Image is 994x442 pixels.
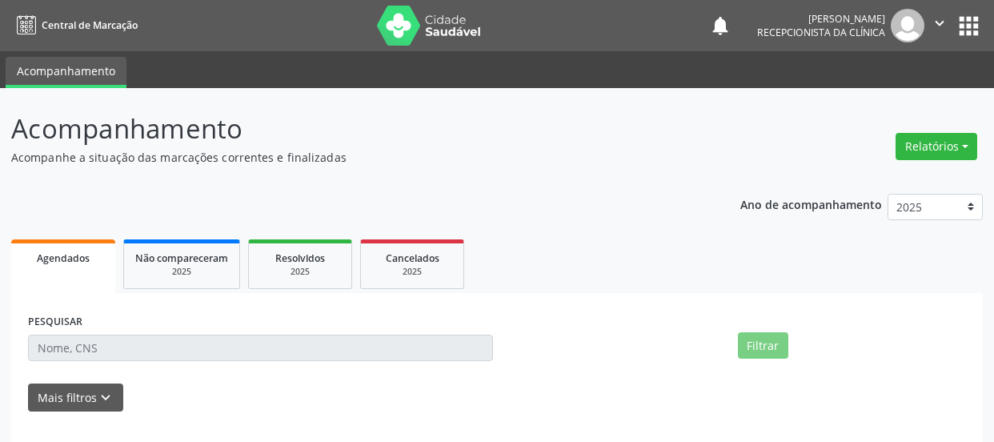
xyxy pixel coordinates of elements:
label: PESQUISAR [28,310,82,335]
span: Agendados [37,251,90,265]
a: Central de Marcação [11,12,138,38]
span: Resolvidos [275,251,325,265]
button: Mais filtroskeyboard_arrow_down [28,384,123,412]
i: keyboard_arrow_down [97,389,114,407]
span: Recepcionista da clínica [757,26,885,39]
div: 2025 [372,266,452,278]
span: Cancelados [386,251,439,265]
div: 2025 [260,266,340,278]
div: [PERSON_NAME] [757,12,885,26]
p: Acompanhamento [11,109,691,149]
button: apps [955,12,983,40]
div: 2025 [135,266,228,278]
button: Filtrar [738,332,788,360]
span: Não compareceram [135,251,228,265]
p: Ano de acompanhamento [740,194,882,214]
p: Acompanhe a situação das marcações correntes e finalizadas [11,149,691,166]
span: Central de Marcação [42,18,138,32]
a: Acompanhamento [6,57,126,88]
button: notifications [709,14,731,37]
button: Relatórios [896,133,977,160]
img: img [891,9,924,42]
i:  [931,14,948,32]
input: Nome, CNS [28,335,493,362]
button:  [924,9,955,42]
